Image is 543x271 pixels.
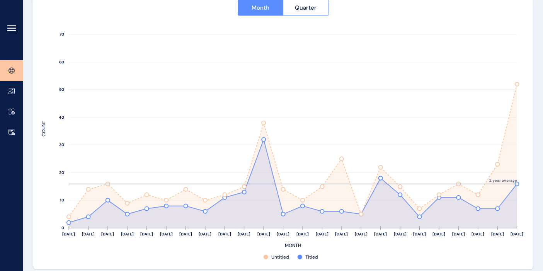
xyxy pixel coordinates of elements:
text: 20 [59,170,64,176]
text: [DATE] [335,232,348,237]
text: [DATE] [452,232,465,237]
text: 0 [61,226,64,231]
text: 40 [59,115,64,120]
text: 2 year average [489,178,517,183]
text: [DATE] [63,232,75,237]
text: [DATE] [316,232,329,237]
text: [DATE] [121,232,134,237]
text: [DATE] [101,232,114,237]
text: [DATE] [257,232,270,237]
text: [DATE] [238,232,250,237]
text: 50 [59,87,64,92]
text: [DATE] [277,232,289,237]
text: [DATE] [179,232,192,237]
text: COUNT [41,121,47,136]
text: [DATE] [199,232,211,237]
text: [DATE] [160,232,173,237]
text: 70 [60,32,64,37]
text: [DATE] [394,232,407,237]
text: [DATE] [374,232,387,237]
text: [DATE] [296,232,309,237]
text: [DATE] [413,232,426,237]
span: Month [252,4,269,12]
text: [DATE] [355,232,368,237]
text: 60 [59,60,64,65]
text: [DATE] [433,232,446,237]
span: Quarter [295,4,317,12]
text: [DATE] [511,232,523,237]
text: [DATE] [140,232,153,237]
text: [DATE] [491,232,504,237]
text: 10 [60,198,64,203]
text: MONTH [285,242,301,249]
text: [DATE] [472,232,484,237]
text: 30 [59,143,64,148]
text: [DATE] [218,232,231,237]
text: [DATE] [82,232,95,237]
